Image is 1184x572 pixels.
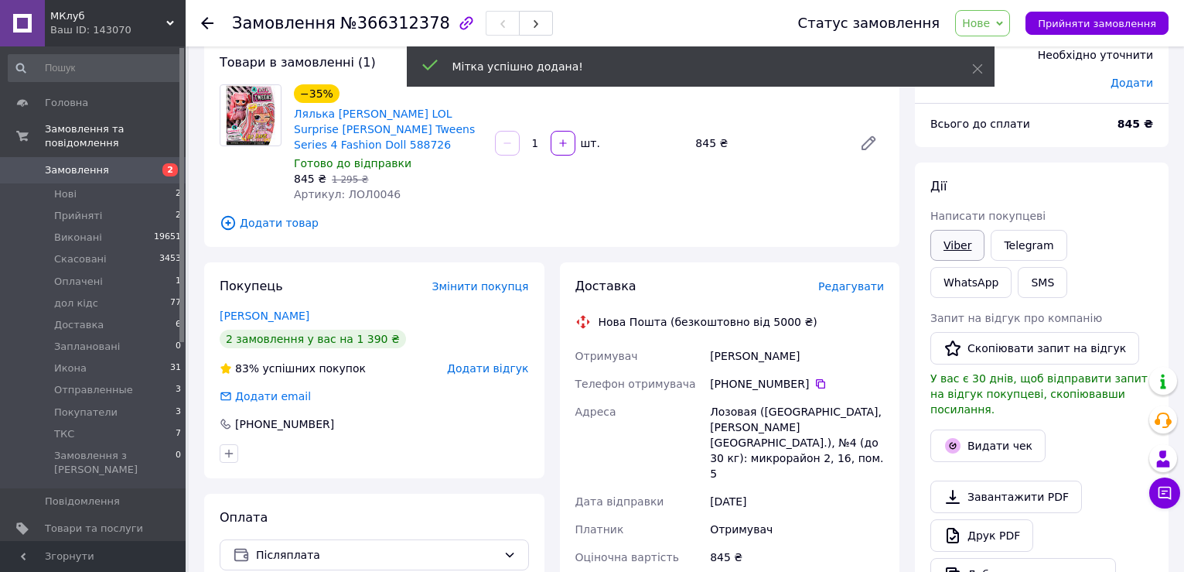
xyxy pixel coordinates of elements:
[54,187,77,201] span: Нові
[176,340,181,354] span: 0
[340,14,450,33] span: №366312378
[54,427,74,441] span: ТКС
[50,9,166,23] span: МКлуб
[853,128,884,159] a: Редагувати
[595,314,821,330] div: Нова Пошта (безкоштовно від 5000 ₴)
[710,376,884,392] div: [PHONE_NUMBER]
[45,122,186,150] span: Замовлення та повідомлення
[707,543,887,571] div: 845 ₴
[432,280,529,293] span: Змінити покупця
[176,449,181,477] span: 0
[575,551,679,563] span: Оціночна вартість
[176,275,181,289] span: 1
[45,163,109,177] span: Замовлення
[447,362,528,375] span: Додати відгук
[930,332,1139,365] button: Скопіювати запит на відгук
[294,157,411,170] span: Готово до відправки
[707,398,887,488] div: Лозовая ([GEOGRAPHIC_DATA], [PERSON_NAME][GEOGRAPHIC_DATA].), №4 (до 30 кг): микрорайон 2, 16, по...
[50,23,186,37] div: Ваш ID: 143070
[176,427,181,441] span: 7
[575,378,696,390] span: Телефон отримувача
[218,389,312,404] div: Додати email
[54,406,118,420] span: Покупатели
[930,519,1033,552] a: Друк PDF
[176,318,181,332] span: 6
[294,188,401,200] span: Артикул: ЛОЛ0046
[54,449,176,477] span: Замовлення з [PERSON_NAME]
[294,84,340,103] div: −35%
[235,362,259,375] span: 83%
[220,310,309,322] a: [PERSON_NAME]
[575,523,624,536] span: Платник
[962,17,990,29] span: Нове
[452,59,933,74] div: Мітка успішно додана!
[201,15,213,31] div: Повернутися назад
[162,163,178,176] span: 2
[575,406,616,418] span: Адреса
[930,312,1102,324] span: Запит на відгук про компанію
[154,231,181,245] span: 19651
[1117,118,1153,130] b: 845 ₴
[234,389,312,404] div: Додати email
[54,209,102,223] span: Прийняті
[159,252,181,266] span: 3453
[234,416,336,432] div: [PHONE_NUMBER]
[930,179,947,194] span: Дії
[575,350,638,362] span: Отримувач
[220,361,366,376] div: успішних покупок
[170,296,181,310] span: 77
[176,187,181,201] span: 2
[930,230,984,261] a: Viber
[45,96,88,110] span: Головна
[220,214,884,231] span: Додати товар
[991,230,1066,261] a: Telegram
[930,210,1046,222] span: Написати покупцеві
[220,510,268,525] span: Оплата
[8,54,183,82] input: Пошук
[176,209,181,223] span: 2
[1018,267,1067,298] button: SMS
[707,342,887,370] div: [PERSON_NAME]
[232,14,336,33] span: Замовлення
[930,118,1030,130] span: Всього до сплати
[930,430,1046,462] button: Видати чек
[1038,18,1156,29] span: Прийняти замовлення
[220,279,283,293] span: Покупець
[226,85,275,146] img: Лялька ЛОЛ Алі Денс Твінс LOL Surprise Ali Dance Tweens Series 4 Fashion Doll 588726
[707,515,887,543] div: Отримувач
[54,361,87,375] span: Икона
[54,340,120,354] span: Заплановані
[45,495,120,509] span: Повідомлення
[798,15,940,31] div: Статус замовлення
[930,372,1148,416] span: У вас є 30 днів, щоб відправити запит на відгук покупцеві, скопіювавши посилання.
[220,55,376,70] span: Товари в замовленні (1)
[54,231,102,245] span: Виконані
[294,173,326,185] span: 845 ₴
[176,383,181,397] span: 3
[1025,12,1169,35] button: Прийняти замовлення
[54,318,104,332] span: Доставка
[54,252,107,266] span: Скасовані
[54,296,98,310] span: дол кідс
[256,546,497,563] span: Післяплата
[1111,77,1153,89] span: Додати
[577,135,602,151] div: шт.
[45,522,143,536] span: Товари та послуги
[1149,478,1180,509] button: Чат з покупцем
[930,481,1082,513] a: Завантажити PDF
[575,495,664,508] span: Дата відправки
[818,280,884,293] span: Редагувати
[1029,38,1162,72] div: Необхідно уточнити
[707,488,887,515] div: [DATE]
[689,132,847,154] div: 845 ₴
[575,279,636,293] span: Доставка
[176,406,181,420] span: 3
[332,174,368,185] span: 1 295 ₴
[170,361,181,375] span: 31
[294,108,475,151] a: Лялька [PERSON_NAME] LOL Surprise [PERSON_NAME] Tweens Series 4 Fashion Doll 588726
[930,267,1012,298] a: WhatsApp
[220,330,406,348] div: 2 замовлення у вас на 1 390 ₴
[54,275,103,289] span: Оплачені
[54,383,133,397] span: Отправленные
